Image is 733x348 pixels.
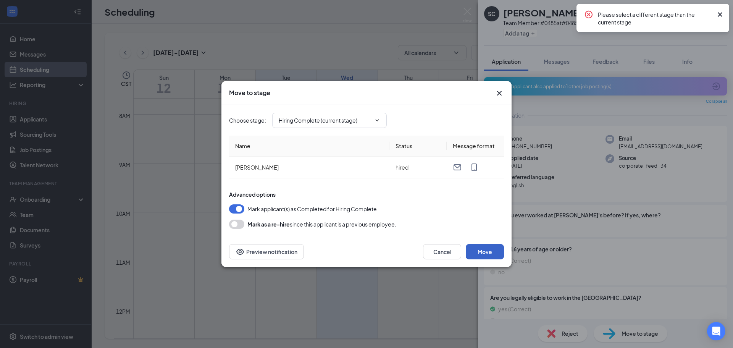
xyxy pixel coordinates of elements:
svg: MobileSms [470,163,479,172]
td: hired [389,157,447,178]
svg: Cross [495,89,504,98]
div: since this applicant is a previous employee. [247,220,396,229]
svg: Eye [236,247,245,256]
button: Preview notificationEye [229,244,304,259]
b: Mark as a re-hire [247,221,290,228]
span: Choose stage : [229,116,266,125]
svg: Email [453,163,462,172]
svg: ChevronDown [374,117,380,123]
h3: Move to stage [229,89,270,97]
button: Cancel [423,244,461,259]
button: Close [495,89,504,98]
th: Name [229,136,389,157]
div: Open Intercom Messenger [707,322,725,340]
svg: CrossCircle [584,10,593,19]
th: Status [389,136,447,157]
div: Please select a different stage than the current stage [598,10,712,26]
th: Message format [447,136,504,157]
button: Move [466,244,504,259]
span: Mark applicant(s) as Completed for Hiring Complete [247,204,377,214]
span: [PERSON_NAME] [235,164,279,171]
div: Advanced options [229,191,504,198]
svg: Cross [715,10,725,19]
